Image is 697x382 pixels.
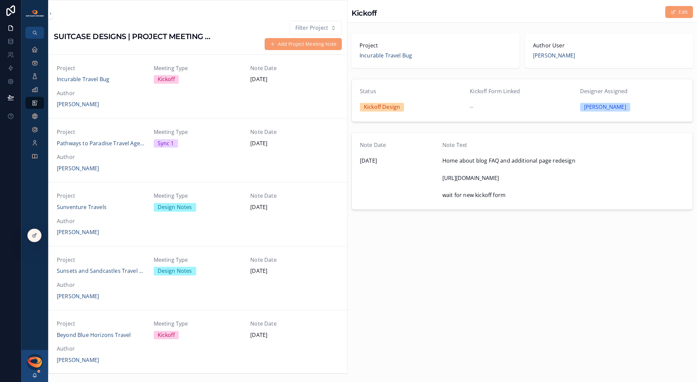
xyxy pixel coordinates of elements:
[57,331,131,340] a: Beyond Blue Horizons Travel
[57,153,146,162] span: Author
[49,182,347,246] a: ProjectSunventure TravelsMeeting TypeDesign NotesNote Date[DATE]Author[PERSON_NAME]
[49,55,347,119] a: ProjectIncurable Travel BugMeeting TypeKickoffNote Date[DATE]Author[PERSON_NAME]
[665,6,693,18] button: Edit
[57,345,146,353] span: Author
[57,356,99,365] a: [PERSON_NAME]
[57,217,146,226] span: Author
[158,75,175,84] div: Kickoff
[442,157,685,199] span: Home about blog FAQ and additional page redesign [URL][DOMAIN_NAME] wait for new kickoff form
[154,192,243,200] span: Meeting Type
[360,141,386,149] span: Note Date
[360,157,437,165] span: [DATE]
[533,51,575,60] a: [PERSON_NAME]
[57,267,146,275] a: Sunsets and Sandcastles Travel Agency
[470,103,473,112] span: --
[250,64,339,73] span: Note Date
[250,192,339,200] span: Note Date
[250,331,339,340] span: [DATE]
[54,31,216,42] h1: SUITCASE DESIGNS | PROJECT MEETING NOTES
[49,310,347,374] a: ProjectBeyond Blue Horizons TravelMeeting TypeKickoffNote Date[DATE]Author[PERSON_NAME]
[470,87,520,95] span: Kickoff Form Linked
[154,128,243,137] span: Meeting Type
[25,10,44,17] img: App logo
[265,38,342,50] button: Add Project Meeting Note
[57,139,146,148] a: Pathways to Paradise Travel Agency
[57,256,146,264] span: Project
[533,41,685,50] span: Author User
[360,51,412,60] a: Incurable Travel Bug
[154,256,243,264] span: Meeting Type
[57,100,99,109] a: [PERSON_NAME]
[360,87,376,95] span: Status
[158,267,192,275] div: Design Notes
[57,320,146,328] span: Project
[352,8,377,18] h1: Kickoff
[57,89,146,98] span: Author
[250,75,339,84] span: [DATE]
[154,320,243,328] span: Meeting Type
[49,119,347,182] a: ProjectPathways to Paradise Travel AgencyMeeting TypeSync 1Note Date[DATE]Author[PERSON_NAME]
[360,41,512,50] span: Project
[364,103,400,112] div: Kickoff Design
[442,141,467,149] span: Note Text
[295,24,328,32] span: Filter Project
[250,203,339,212] span: [DATE]
[57,75,109,84] a: Incurable Travel Bug
[57,292,99,301] a: [PERSON_NAME]
[250,320,339,328] span: Note Date
[49,246,347,310] a: ProjectSunsets and Sandcastles Travel AgencyMeeting TypeDesign NotesNote Date[DATE]Author[PERSON_...
[57,203,107,212] a: Sunventure Travels
[57,164,99,173] a: [PERSON_NAME]
[250,128,339,137] span: Note Date
[250,267,339,275] span: [DATE]
[158,203,192,212] div: Design Notes
[250,139,339,148] span: [DATE]
[250,256,339,264] span: Note Date
[21,39,48,171] div: scrollable content
[580,87,628,95] span: Designer Assigned
[57,64,146,73] span: Project
[57,192,146,200] span: Project
[57,228,99,237] a: [PERSON_NAME]
[57,281,146,290] span: Author
[158,331,175,340] div: Kickoff
[290,21,342,35] button: Select Button
[57,128,146,137] span: Project
[158,139,174,148] div: Sync 1
[584,103,626,112] div: [PERSON_NAME]
[154,64,243,73] span: Meeting Type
